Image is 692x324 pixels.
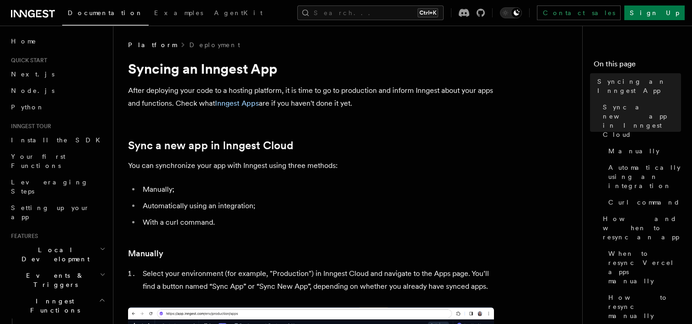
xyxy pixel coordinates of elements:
[594,59,681,73] h4: On this page
[215,99,259,108] a: Inngest Apps
[140,200,494,212] li: Automatically using an integration;
[11,70,54,78] span: Next.js
[209,3,268,25] a: AgentKit
[608,198,680,207] span: Curl command
[624,5,685,20] a: Sign Up
[7,66,107,82] a: Next.js
[128,139,293,152] a: Sync a new app in Inngest Cloud
[7,57,47,64] span: Quick start
[62,3,149,26] a: Documentation
[597,77,681,95] span: Syncing an Inngest App
[605,143,681,159] a: Manually
[7,132,107,148] a: Install the SDK
[605,245,681,289] a: When to resync Vercel apps manually
[599,99,681,143] a: Sync a new app in Inngest Cloud
[128,159,494,172] p: You can synchronize your app with Inngest using three methods:
[608,293,681,320] span: How to resync manually
[189,40,240,49] a: Deployment
[7,82,107,99] a: Node.js
[11,87,54,94] span: Node.js
[11,103,44,111] span: Python
[68,9,143,16] span: Documentation
[594,73,681,99] a: Syncing an Inngest App
[154,9,203,16] span: Examples
[605,289,681,324] a: How to resync manually
[537,5,621,20] a: Contact sales
[7,242,107,267] button: Local Development
[11,37,37,46] span: Home
[128,247,163,260] a: Manually
[140,216,494,229] li: With a curl command.
[11,136,106,144] span: Install the SDK
[128,60,494,77] h1: Syncing an Inngest App
[605,194,681,211] a: Curl command
[7,271,100,289] span: Events & Triggers
[11,153,65,169] span: Your first Functions
[7,99,107,115] a: Python
[297,5,444,20] button: Search...Ctrl+K
[418,8,438,17] kbd: Ctrl+K
[7,232,38,240] span: Features
[7,33,107,49] a: Home
[599,211,681,245] a: How and when to resync an app
[128,84,494,110] p: After deploying your code to a hosting platform, it is time to go to production and inform Innges...
[149,3,209,25] a: Examples
[500,7,522,18] button: Toggle dark mode
[7,123,51,130] span: Inngest tour
[605,159,681,194] a: Automatically using an integration
[603,103,681,139] span: Sync a new app in Inngest Cloud
[11,204,90,221] span: Setting up your app
[603,214,681,242] span: How and when to resync an app
[608,163,681,190] span: Automatically using an integration
[7,148,107,174] a: Your first Functions
[214,9,263,16] span: AgentKit
[7,297,99,315] span: Inngest Functions
[140,183,494,196] li: Manually;
[128,40,177,49] span: Platform
[11,178,88,195] span: Leveraging Steps
[140,267,494,293] li: Select your environment (for example, "Production") in Inngest Cloud and navigate to the Apps pag...
[7,267,107,293] button: Events & Triggers
[7,200,107,225] a: Setting up your app
[7,174,107,200] a: Leveraging Steps
[608,146,660,156] span: Manually
[7,245,100,264] span: Local Development
[7,293,107,319] button: Inngest Functions
[608,249,681,286] span: When to resync Vercel apps manually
